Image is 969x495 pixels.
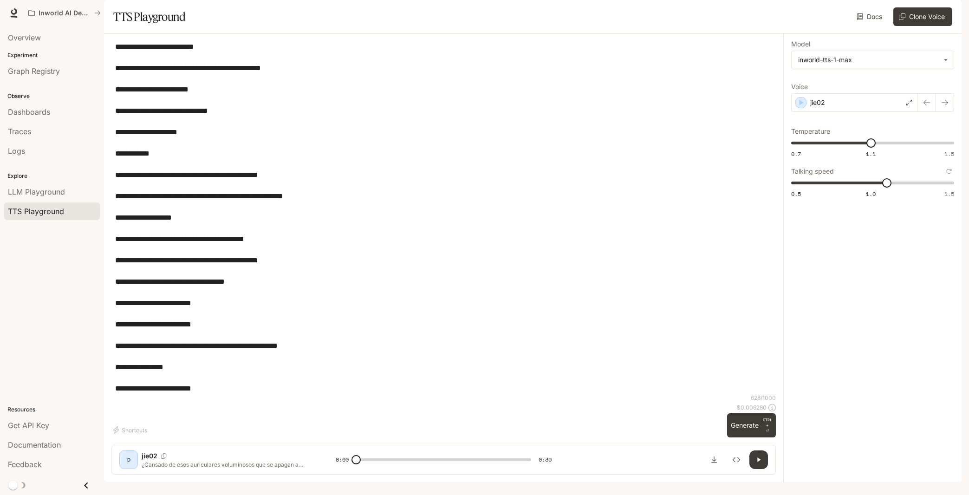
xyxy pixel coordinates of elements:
[792,51,954,69] div: inworld-tts-1-max
[791,150,801,158] span: 0.7
[791,190,801,198] span: 0.5
[762,417,772,434] p: ⏎
[791,41,810,47] p: Model
[791,168,834,175] p: Talking speed
[727,450,746,469] button: Inspect
[111,423,151,437] button: Shortcuts
[727,413,776,437] button: GenerateCTRL +⏎
[944,190,954,198] span: 1.5
[762,417,772,428] p: CTRL +
[121,452,136,467] div: D
[24,4,105,22] button: All workspaces
[737,404,767,411] p: $ 0.006280
[39,9,91,17] p: Inworld AI Demos
[751,394,776,402] p: 628 / 1000
[893,7,952,26] button: Clone Voice
[866,190,876,198] span: 1.0
[944,150,954,158] span: 1.5
[855,7,886,26] a: Docs
[791,84,808,90] p: Voice
[810,98,825,107] p: jie02
[113,7,185,26] h1: TTS Playground
[866,150,876,158] span: 1.1
[157,453,170,459] button: Copy Voice ID
[336,455,349,464] span: 0:00
[791,128,830,135] p: Temperature
[705,450,723,469] button: Download audio
[944,166,954,176] button: Reset to default
[142,461,313,469] p: ¿Cansado de esos auriculares voluminosos que se apagan a mitad del entrenamiento? Descubre los ht...
[142,451,157,461] p: jie02
[539,455,552,464] span: 0:39
[798,55,939,65] div: inworld-tts-1-max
